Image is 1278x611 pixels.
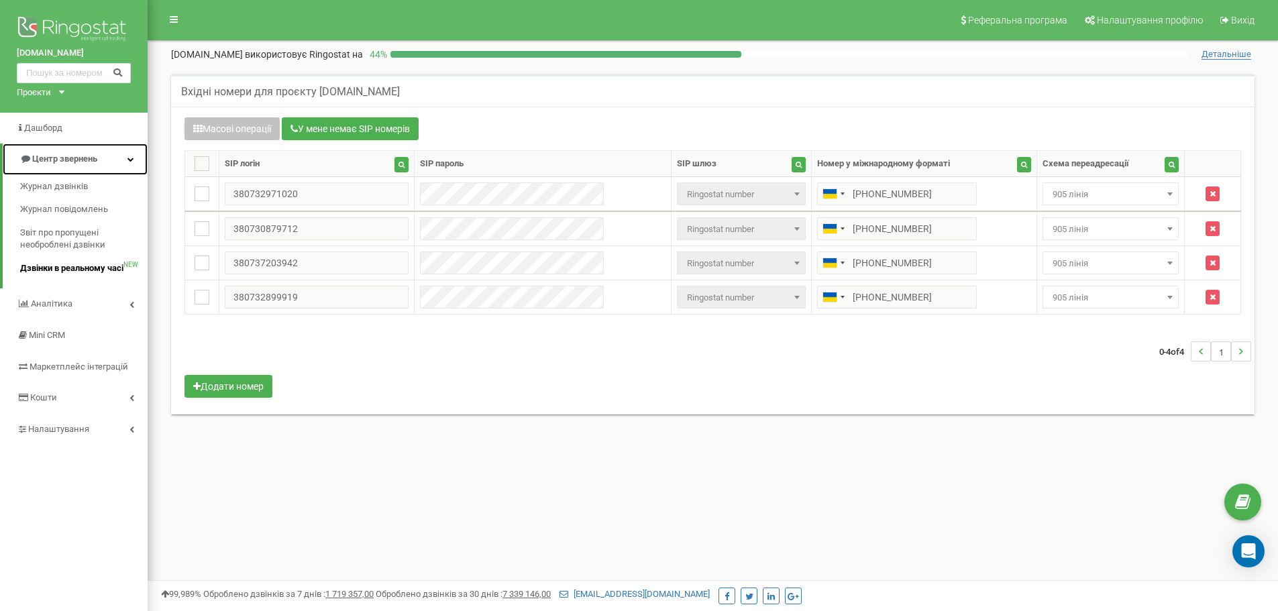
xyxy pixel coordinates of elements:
[817,252,977,274] input: 050 123 4567
[17,47,131,60] a: [DOMAIN_NAME]
[968,15,1067,25] span: Реферальна програма
[20,227,141,252] span: Звіт про пропущені необроблені дзвінки
[161,589,201,599] span: 99,989%
[181,86,400,98] h5: Вхідні номери для проєкту [DOMAIN_NAME]
[20,221,148,257] a: Звіт про пропущені необроблені дзвінки
[30,362,128,372] span: Маркетплейс інтеграцій
[817,182,977,205] input: 050 123 4567
[31,298,72,309] span: Аналiтика
[282,117,419,140] button: У мене немає SIP номерів
[818,252,849,274] div: Telephone country code
[17,63,131,83] input: Пошук за номером
[682,254,801,273] span: Ringostat number
[1043,182,1179,205] span: 905 лінія
[20,180,88,193] span: Журнал дзвінків
[1202,49,1251,60] span: Детальніше
[28,424,89,434] span: Налаштування
[325,589,374,599] u: 1 719 357,00
[1047,288,1174,307] span: 905 лінія
[817,158,950,170] div: Номер у міжнародному форматі
[1171,345,1179,357] span: of
[30,392,57,402] span: Кошти
[677,286,806,309] span: Ringostat number
[29,330,65,340] span: Mini CRM
[1043,217,1179,240] span: 905 лінія
[1231,15,1255,25] span: Вихід
[225,158,260,170] div: SIP логін
[245,49,363,60] span: використовує Ringostat на
[17,87,51,99] div: Проєкти
[20,198,148,221] a: Журнал повідомлень
[818,183,849,205] div: Telephone country code
[1159,341,1191,362] span: 0-4 4
[682,220,801,239] span: Ringostat number
[20,262,123,275] span: Дзвінки в реальному часі
[1047,220,1174,239] span: 905 лінія
[1043,158,1129,170] div: Схема переадресації
[817,217,977,240] input: 050 123 4567
[1043,252,1179,274] span: 905 лінія
[1047,185,1174,204] span: 905 лінія
[818,286,849,308] div: Telephone country code
[502,589,551,599] u: 7 339 146,00
[682,288,801,307] span: Ringostat number
[17,13,131,47] img: Ringostat logo
[171,48,363,61] p: [DOMAIN_NAME]
[677,158,716,170] div: SIP шлюз
[32,154,97,164] span: Центр звернень
[363,48,390,61] p: 44 %
[184,117,280,140] button: Масові операції
[1047,254,1174,273] span: 905 лінія
[677,252,806,274] span: Ringostat number
[415,151,671,177] th: SIP пароль
[1232,535,1265,567] div: Open Intercom Messenger
[1097,15,1203,25] span: Налаштування профілю
[20,257,148,280] a: Дзвінки в реальному часіNEW
[677,217,806,240] span: Ringostat number
[24,123,62,133] span: Дашборд
[1211,341,1231,362] li: 1
[1159,328,1251,375] nav: ...
[3,144,148,175] a: Центр звернень
[682,185,801,204] span: Ringostat number
[677,182,806,205] span: Ringostat number
[203,589,374,599] span: Оброблено дзвінків за 7 днів :
[20,175,148,199] a: Журнал дзвінків
[1043,286,1179,309] span: 905 лінія
[817,286,977,309] input: 050 123 4567
[376,589,551,599] span: Оброблено дзвінків за 30 днів :
[184,375,272,398] button: Додати номер
[20,203,108,216] span: Журнал повідомлень
[560,589,710,599] a: [EMAIL_ADDRESS][DOMAIN_NAME]
[818,218,849,239] div: Telephone country code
